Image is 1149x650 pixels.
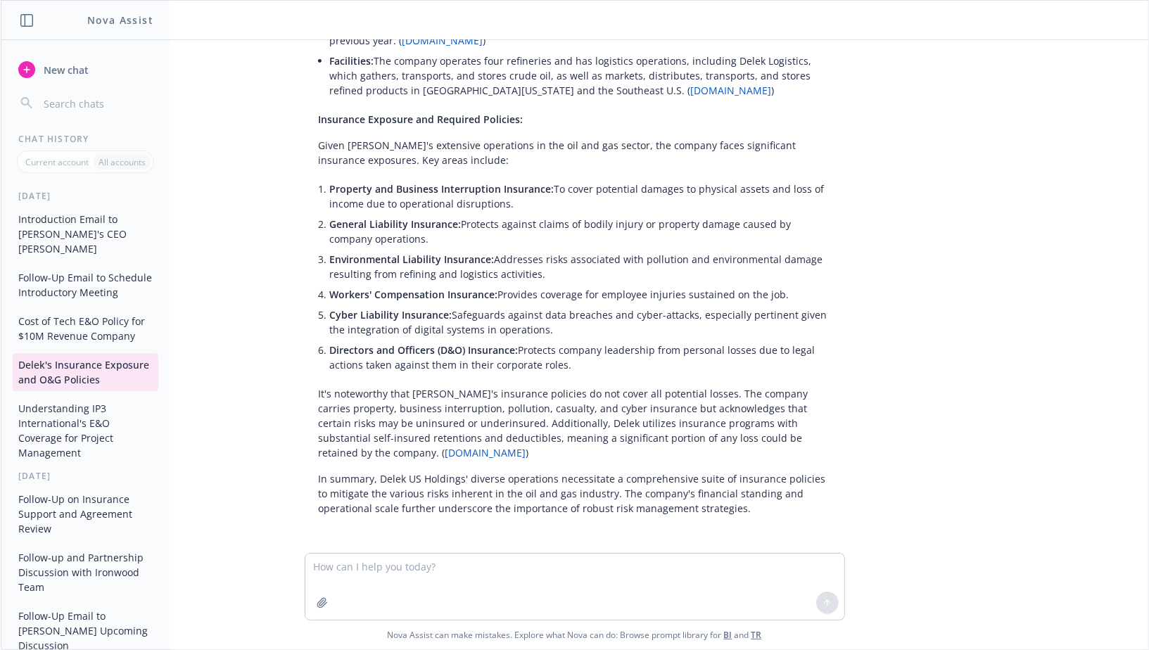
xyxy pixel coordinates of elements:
[1,133,170,145] div: Chat History
[6,620,1143,649] span: Nova Assist can make mistakes. Explore what Nova can do: Browse prompt library for and
[13,546,158,599] button: Follow-up and Partnership Discussion with Ironwood Team
[691,84,772,97] a: [DOMAIN_NAME]
[330,181,831,211] p: To cover potential damages to physical assets and loss of income due to operational disruptions.
[13,208,158,260] button: Introduction Email to [PERSON_NAME]'s CEO [PERSON_NAME]
[25,156,89,168] p: Current account
[41,63,89,77] span: New chat
[724,629,732,641] a: BI
[13,353,158,391] button: Delek's Insurance Exposure and O&G Policies
[330,217,462,231] span: General Liability Insurance:
[330,287,831,302] p: Provides coverage for employee injuries sustained on the job.
[87,13,153,27] h1: Nova Assist
[330,343,831,372] p: Protects company leadership from personal losses due to legal actions taken against them in their...
[13,310,158,348] button: Cost of Tech E&O Policy for $10M Revenue Company
[330,308,452,321] span: Cyber Liability Insurance:
[13,487,158,540] button: Follow-Up on Insurance Support and Agreement Review
[13,57,158,82] button: New chat
[13,266,158,304] button: Follow-Up Email to Schedule Introductory Meeting
[319,386,831,460] p: It's noteworthy that [PERSON_NAME]'s insurance policies do not cover all potential losses. The co...
[319,113,523,126] span: Insurance Exposure and Required Policies:
[330,252,831,281] p: Addresses risks associated with pollution and environmental damage resulting from refining and lo...
[13,397,158,464] button: Understanding IP3 International's E&O Coverage for Project Management
[330,53,831,98] p: The company operates four refineries and has logistics operations, including Delek Logistics, whi...
[330,253,495,266] span: Environmental Liability Insurance:
[319,138,831,167] p: Given [PERSON_NAME]'s extensive operations in the oil and gas sector, the company faces significa...
[330,343,519,357] span: Directors and Officers (D&O) Insurance:
[1,470,170,482] div: [DATE]
[330,307,831,337] p: Safeguards against data breaches and cyber-attacks, especially pertinent given the integration of...
[319,471,831,516] p: In summary, Delek US Holdings' diverse operations necessitate a comprehensive suite of insurance ...
[402,34,483,47] a: [DOMAIN_NAME]
[445,446,526,459] a: [DOMAIN_NAME]
[330,54,374,68] span: Facilities:
[330,182,554,196] span: Property and Business Interruption Insurance:
[330,217,831,246] p: Protects against claims of bodily injury or property damage caused by company operations.
[751,629,762,641] a: TR
[99,156,146,168] p: All accounts
[1,190,170,202] div: [DATE]
[330,288,498,301] span: Workers' Compensation Insurance:
[41,94,153,113] input: Search chats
